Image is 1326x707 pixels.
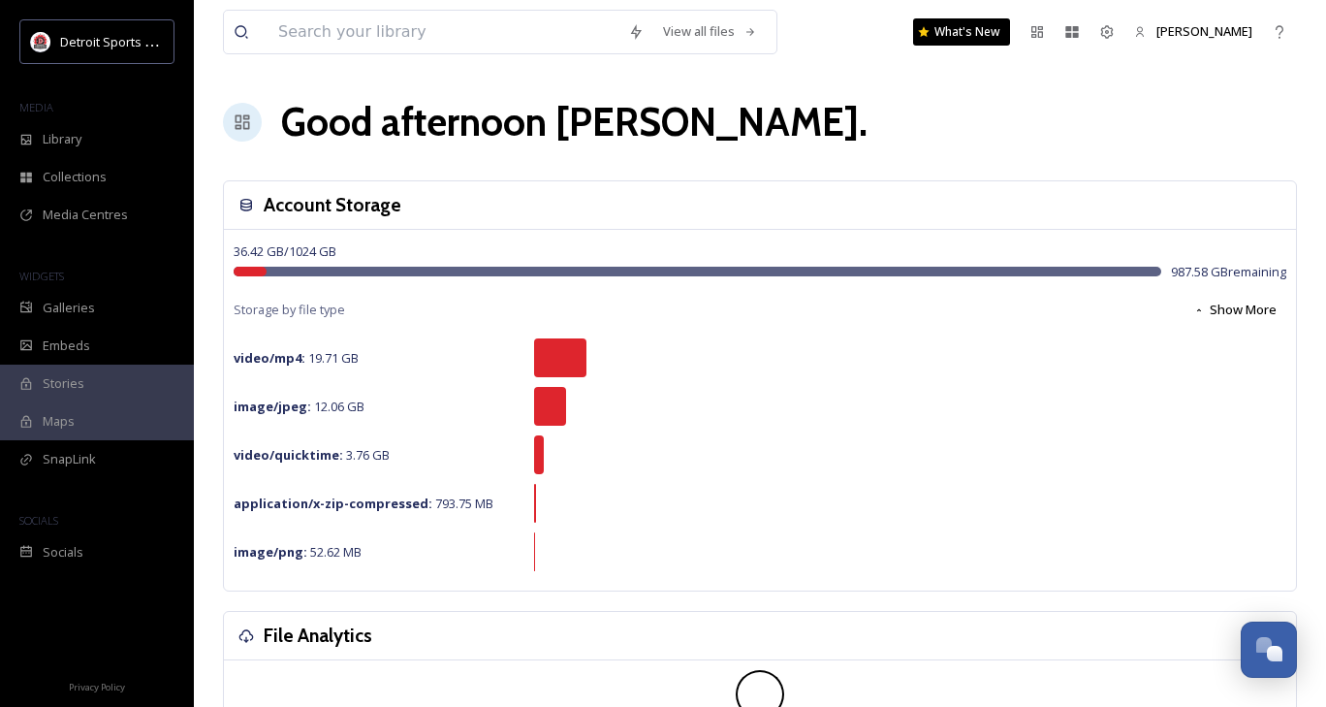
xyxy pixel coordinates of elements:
[1184,291,1286,329] button: Show More
[43,299,95,317] span: Galleries
[43,450,96,468] span: SnapLink
[234,446,343,464] strong: video/quicktime :
[19,513,58,528] span: SOCIALS
[234,543,362,561] span: 52.62 MB
[653,13,767,50] a: View all files
[43,337,90,355] span: Embeds
[1171,263,1286,281] span: 987.58 GB remaining
[234,349,305,367] strong: video/mp4 :
[234,301,345,319] span: Storage by file type
[234,495,432,512] strong: application/x-zip-compressed :
[43,206,128,224] span: Media Centres
[234,242,336,260] span: 36.42 GB / 1024 GB
[43,130,81,148] span: Library
[43,168,107,186] span: Collections
[268,11,618,53] input: Search your library
[281,93,868,151] h1: Good afternoon [PERSON_NAME] .
[1124,13,1262,50] a: [PERSON_NAME]
[1241,622,1297,678] button: Open Chat
[234,446,390,464] span: 3.76 GB
[19,100,53,114] span: MEDIA
[60,32,216,50] span: Detroit Sports Commission
[234,495,493,512] span: 793.75 MB
[69,674,125,697] a: Privacy Policy
[69,681,125,693] span: Privacy Policy
[43,412,75,431] span: Maps
[234,543,307,561] strong: image/png :
[234,398,364,415] span: 12.06 GB
[43,374,84,393] span: Stories
[19,269,64,283] span: WIDGETS
[234,349,359,367] span: 19.71 GB
[43,543,83,562] span: Socials
[913,18,1010,46] a: What's New
[264,191,401,219] h3: Account Storage
[234,398,311,415] strong: image/jpeg :
[31,32,50,51] img: crop.webp
[1156,22,1252,40] span: [PERSON_NAME]
[264,622,372,650] h3: File Analytics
